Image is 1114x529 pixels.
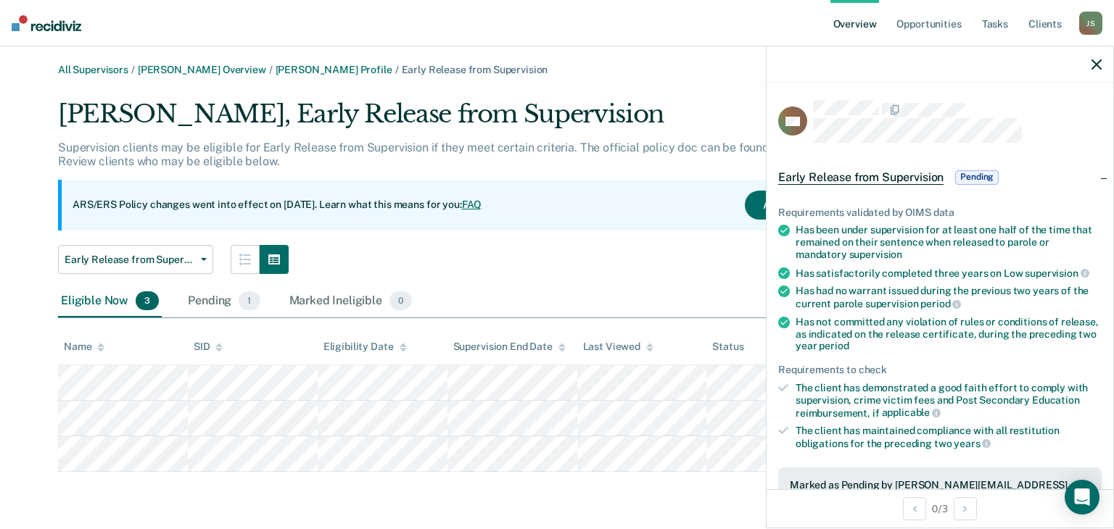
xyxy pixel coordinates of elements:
[583,341,653,353] div: Last Viewed
[73,198,482,212] p: ARS/ERS Policy changes went into effect on [DATE]. Learn what this means for you:
[194,341,223,353] div: SID
[1065,480,1099,515] div: Open Intercom Messenger
[138,64,266,75] a: [PERSON_NAME] Overview
[796,285,1102,309] div: Has had no warrant issued during the previous two years of the current parole supervision
[58,286,162,317] div: Eligible Now
[266,64,276,75] span: /
[796,224,1102,260] div: Has been under supervision for at least one half of the time that remained on their sentence when...
[954,497,977,520] button: Next Opportunity
[402,64,548,75] span: Early Release from Supervision
[462,199,482,210] a: FAQ
[819,340,849,351] span: period
[778,364,1102,376] div: Requirements to check
[778,170,944,185] span: Early Release from Supervision
[767,489,1113,528] div: 0 / 3
[920,298,961,309] span: period
[796,382,1102,419] div: The client has demonstrated a good faith effort to comply with supervision, crime victim fees and...
[1079,12,1102,35] div: J S
[745,191,883,220] button: Acknowledge & Close
[58,64,128,75] a: All Supervisors
[790,479,1090,504] div: Marked as Pending by [PERSON_NAME][EMAIL_ADDRESS][DOMAIN_NAME][US_STATE] on [DATE].
[12,15,81,31] img: Recidiviz
[778,207,1102,219] div: Requirements validated by OIMS data
[903,497,926,520] button: Previous Opportunity
[796,425,1102,449] div: The client has maintained compliance with all restitution obligations for the preceding two
[453,341,566,353] div: Supervision End Date
[136,291,159,310] span: 3
[955,170,999,185] span: Pending
[882,407,941,418] span: applicable
[1025,267,1089,279] span: supervision
[796,267,1102,280] div: Has satisfactorily completed three years on Low
[392,64,402,75] span: /
[712,341,743,353] div: Status
[767,154,1113,201] div: Early Release from SupervisionPending
[239,291,260,310] span: 1
[128,64,138,75] span: /
[796,316,1102,352] div: Has not committed any violation of rules or conditions of release, as indicated on the release ce...
[58,99,894,141] div: [PERSON_NAME], Early Release from Supervision
[954,438,991,449] span: years
[389,291,412,310] span: 0
[185,286,263,317] div: Pending
[58,141,882,168] p: Supervision clients may be eligible for Early Release from Supervision if they meet certain crite...
[65,254,195,266] span: Early Release from Supervision
[286,286,416,317] div: Marked Ineligible
[64,341,104,353] div: Name
[849,249,902,260] span: supervision
[323,341,407,353] div: Eligibility Date
[276,64,392,75] a: [PERSON_NAME] Profile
